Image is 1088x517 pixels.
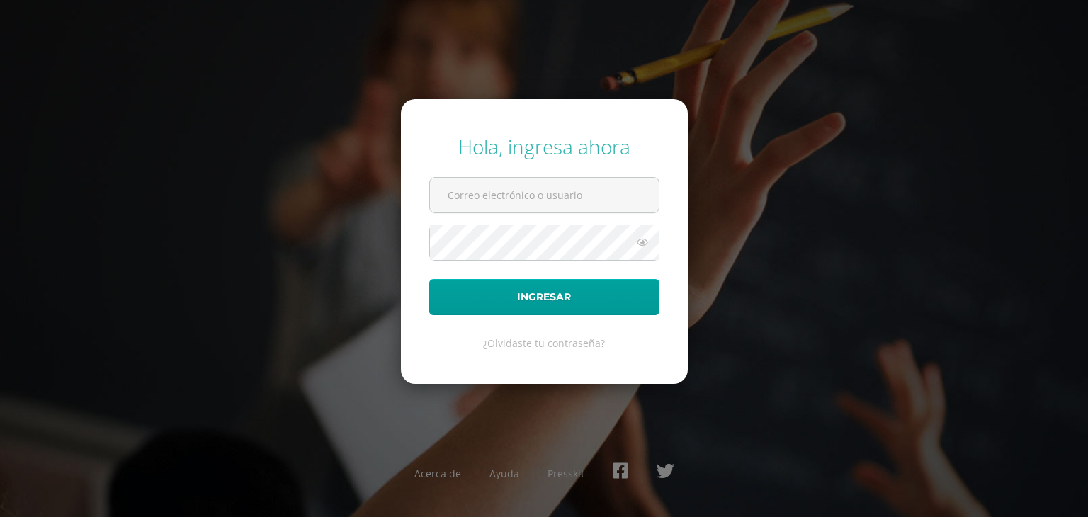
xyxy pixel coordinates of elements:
a: ¿Olvidaste tu contraseña? [483,336,605,350]
div: Hola, ingresa ahora [429,133,659,160]
button: Ingresar [429,279,659,315]
a: Acerca de [414,467,461,480]
input: Correo electrónico o usuario [430,178,659,212]
a: Presskit [548,467,584,480]
a: Ayuda [489,467,519,480]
